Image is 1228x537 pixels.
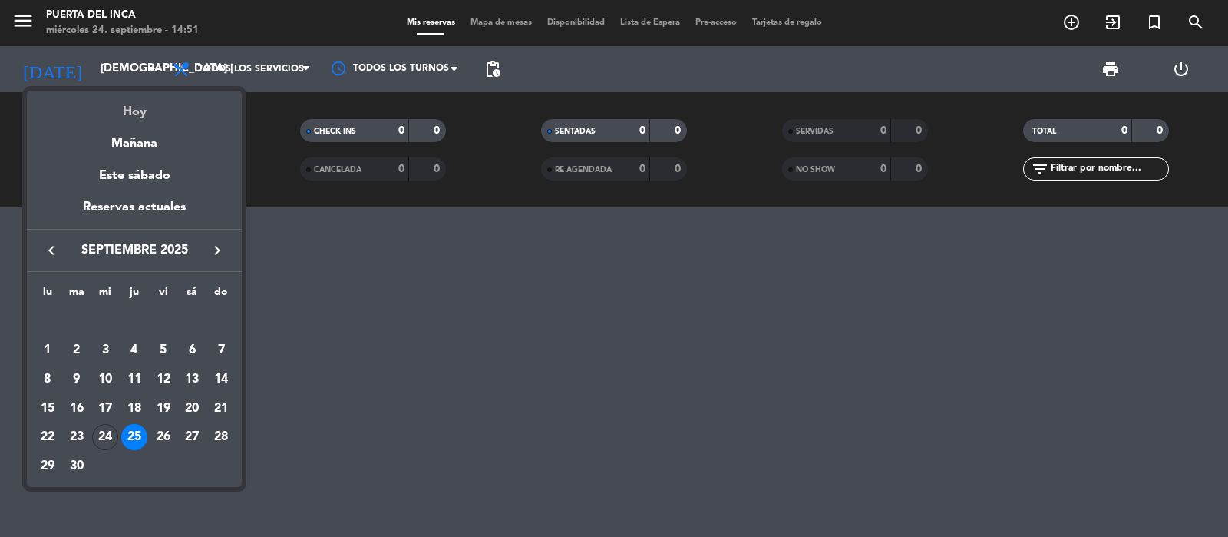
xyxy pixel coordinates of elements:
th: lunes [33,283,62,307]
button: keyboard_arrow_left [38,240,65,260]
td: 9 de septiembre de 2025 [62,365,91,394]
td: 20 de septiembre de 2025 [178,394,207,423]
div: 21 [208,396,234,422]
td: 18 de septiembre de 2025 [120,394,149,423]
div: 15 [35,396,61,422]
td: 11 de septiembre de 2025 [120,365,149,394]
span: septiembre 2025 [65,240,203,260]
div: 9 [64,366,90,393]
td: 23 de septiembre de 2025 [62,423,91,452]
td: 8 de septiembre de 2025 [33,365,62,394]
th: martes [62,283,91,307]
div: 29 [35,453,61,479]
td: 29 de septiembre de 2025 [33,452,62,481]
div: 19 [150,396,177,422]
div: 5 [150,337,177,363]
th: sábado [178,283,207,307]
td: 2 de septiembre de 2025 [62,336,91,365]
button: keyboard_arrow_right [203,240,231,260]
div: 7 [208,337,234,363]
td: 13 de septiembre de 2025 [178,365,207,394]
div: 6 [179,337,205,363]
td: 7 de septiembre de 2025 [206,336,236,365]
td: 26 de septiembre de 2025 [149,423,178,452]
td: 27 de septiembre de 2025 [178,423,207,452]
td: 28 de septiembre de 2025 [206,423,236,452]
div: 4 [121,337,147,363]
div: 10 [92,366,118,393]
td: 6 de septiembre de 2025 [178,336,207,365]
div: Hoy [27,91,242,122]
td: 1 de septiembre de 2025 [33,336,62,365]
th: viernes [149,283,178,307]
div: 8 [35,366,61,393]
div: 11 [121,366,147,393]
td: 22 de septiembre de 2025 [33,423,62,452]
td: 17 de septiembre de 2025 [91,394,120,423]
div: 26 [150,424,177,450]
td: 4 de septiembre de 2025 [120,336,149,365]
td: 3 de septiembre de 2025 [91,336,120,365]
div: 13 [179,366,205,393]
td: 21 de septiembre de 2025 [206,394,236,423]
th: jueves [120,283,149,307]
td: 16 de septiembre de 2025 [62,394,91,423]
td: 15 de septiembre de 2025 [33,394,62,423]
div: Mañana [27,122,242,154]
div: 14 [208,366,234,393]
div: 30 [64,453,90,479]
div: 27 [179,424,205,450]
i: keyboard_arrow_left [42,241,61,260]
td: 12 de septiembre de 2025 [149,365,178,394]
td: 14 de septiembre de 2025 [206,365,236,394]
td: 19 de septiembre de 2025 [149,394,178,423]
div: 22 [35,424,61,450]
div: 1 [35,337,61,363]
div: 28 [208,424,234,450]
div: 23 [64,424,90,450]
td: 24 de septiembre de 2025 [91,423,120,452]
td: SEP. [33,307,236,336]
div: 25 [121,424,147,450]
div: 16 [64,396,90,422]
div: Reservas actuales [27,197,242,229]
div: 12 [150,366,177,393]
div: 24 [92,424,118,450]
div: 17 [92,396,118,422]
div: 2 [64,337,90,363]
td: 5 de septiembre de 2025 [149,336,178,365]
div: 18 [121,396,147,422]
div: Este sábado [27,154,242,197]
div: 20 [179,396,205,422]
th: miércoles [91,283,120,307]
i: keyboard_arrow_right [208,241,226,260]
td: 30 de septiembre de 2025 [62,452,91,481]
td: 25 de septiembre de 2025 [120,423,149,452]
div: 3 [92,337,118,363]
th: domingo [206,283,236,307]
td: 10 de septiembre de 2025 [91,365,120,394]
